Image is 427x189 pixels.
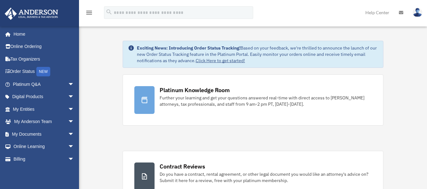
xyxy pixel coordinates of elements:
[160,86,230,94] div: Platinum Knowledge Room
[68,115,81,128] span: arrow_drop_down
[137,45,378,64] div: Based on your feedback, we're thrilled to announce the launch of our new Order Status Tracking fe...
[68,91,81,103] span: arrow_drop_down
[160,162,205,170] div: Contract Reviews
[413,8,422,17] img: User Pic
[68,103,81,116] span: arrow_drop_down
[160,95,372,107] div: Further your learning and get your questions answered real-time with direct access to [PERSON_NAM...
[4,165,84,178] a: Events Calendar
[68,78,81,91] span: arrow_drop_down
[85,11,93,16] a: menu
[4,103,84,115] a: My Entitiesarrow_drop_down
[196,58,245,63] a: Click Here to get started!
[3,8,60,20] img: Anderson Advisors Platinum Portal
[36,67,50,76] div: NEW
[4,153,84,165] a: Billingarrow_drop_down
[4,40,84,53] a: Online Ordering
[4,115,84,128] a: My Anderson Teamarrow_drop_down
[4,28,81,40] a: Home
[68,140,81,153] span: arrow_drop_down
[137,45,241,51] strong: Exciting News: Introducing Order Status Tracking!
[4,65,84,78] a: Order StatusNEW
[4,91,84,103] a: Digital Productsarrow_drop_down
[4,128,84,140] a: My Documentsarrow_drop_down
[123,74,383,126] a: Platinum Knowledge Room Further your learning and get your questions answered real-time with dire...
[160,171,372,184] div: Do you have a contract, rental agreement, or other legal document you would like an attorney's ad...
[85,9,93,16] i: menu
[4,53,84,65] a: Tax Organizers
[106,9,113,15] i: search
[68,153,81,166] span: arrow_drop_down
[4,140,84,153] a: Online Learningarrow_drop_down
[68,128,81,141] span: arrow_drop_down
[4,78,84,91] a: Platinum Q&Aarrow_drop_down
